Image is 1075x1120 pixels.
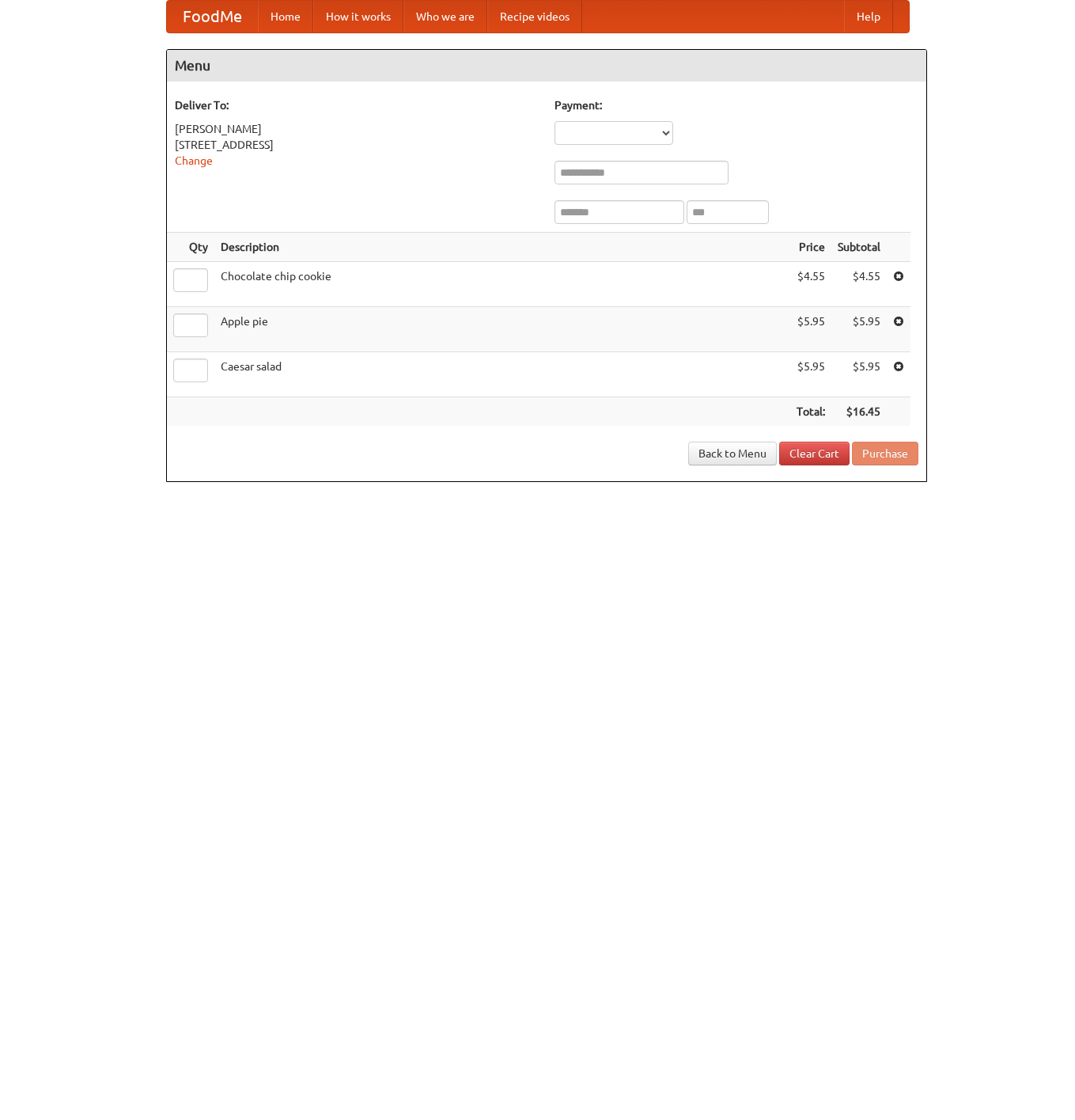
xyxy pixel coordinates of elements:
[790,262,831,307] td: $4.55
[487,1,582,32] a: Recipe videos
[790,397,831,427] th: Total:
[214,233,790,262] th: Description
[175,154,213,167] a: Change
[779,442,850,465] a: Clear Cart
[214,352,790,397] td: Caesar salad
[403,1,487,32] a: Who we are
[790,352,831,397] td: $5.95
[167,50,926,82] h4: Menu
[790,307,831,352] td: $5.95
[831,307,887,352] td: $5.95
[555,97,918,113] h5: Payment:
[831,233,887,262] th: Subtotal
[167,1,258,32] a: FoodMe
[167,233,214,262] th: Qty
[688,442,777,465] a: Back to Menu
[844,1,893,32] a: Help
[175,97,539,113] h5: Deliver To:
[790,233,831,262] th: Price
[214,307,790,352] td: Apple pie
[175,121,539,137] div: [PERSON_NAME]
[831,397,887,427] th: $16.45
[313,1,403,32] a: How it works
[831,352,887,397] td: $5.95
[214,262,790,307] td: Chocolate chip cookie
[258,1,313,32] a: Home
[175,137,539,153] div: [STREET_ADDRESS]
[831,262,887,307] td: $4.55
[852,442,918,465] button: Purchase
